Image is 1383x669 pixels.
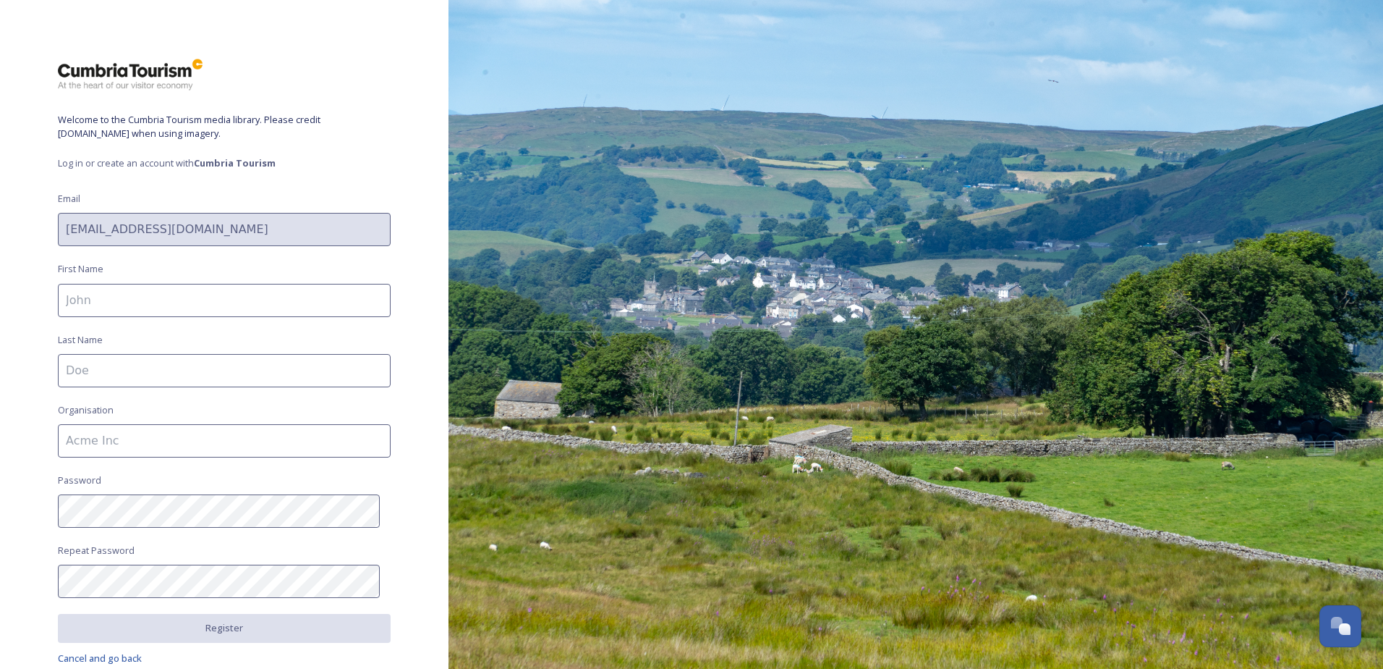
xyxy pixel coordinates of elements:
[58,403,114,417] span: Organisation
[58,544,135,557] span: Repeat Password
[58,614,391,642] button: Register
[58,424,391,458] input: Acme Inc
[58,333,103,347] span: Last Name
[58,652,142,665] span: Cancel and go back
[194,156,276,169] strong: Cumbria Tourism
[58,113,391,140] span: Welcome to the Cumbria Tourism media library. Please credit [DOMAIN_NAME] when using imagery.
[58,354,391,387] input: Doe
[58,262,103,276] span: First Name
[1319,605,1361,647] button: Open Chat
[58,284,391,317] input: John
[58,58,203,91] img: ct_logo.png
[58,156,391,170] span: Log in or create an account with
[58,474,101,487] span: Password
[58,213,391,246] input: john.doe@snapsea.io
[58,192,80,206] span: Email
